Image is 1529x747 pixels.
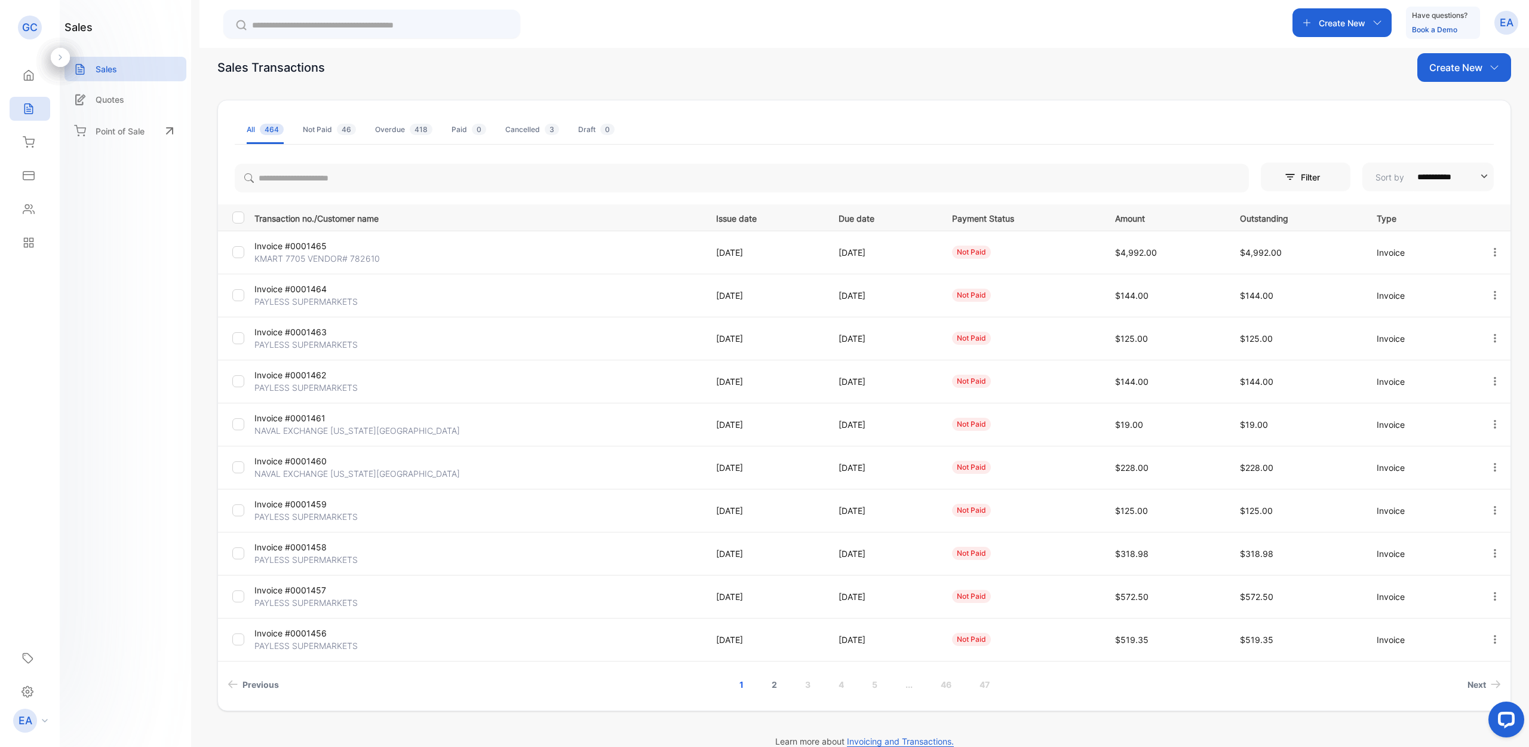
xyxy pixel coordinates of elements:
[452,124,486,135] div: Paid
[1319,17,1365,29] p: Create New
[1240,247,1282,258] span: $4,992.00
[242,678,279,691] span: Previous
[254,510,403,523] p: PAYLESS SUPERMARKETS
[952,418,991,431] div: not paid
[1115,376,1149,387] span: $144.00
[839,246,928,259] p: [DATE]
[757,673,791,696] a: Page 2
[254,210,701,225] p: Transaction no./Customer name
[1115,506,1148,516] span: $125.00
[254,369,403,381] p: Invoice #0001462
[410,124,432,135] span: 418
[254,240,403,252] p: Invoice #0001465
[96,63,117,75] p: Sales
[839,547,928,560] p: [DATE]
[716,332,814,345] p: [DATE]
[96,125,145,137] p: Point of Sale
[716,210,814,225] p: Issue date
[716,418,814,431] p: [DATE]
[839,210,928,225] p: Due date
[600,124,615,135] span: 0
[254,627,403,639] p: Invoice #0001456
[839,461,928,474] p: [DATE]
[578,124,615,135] div: Draft
[1377,210,1464,225] p: Type
[22,20,38,35] p: GC
[254,326,403,338] p: Invoice #0001463
[472,124,486,135] span: 0
[217,59,325,76] div: Sales Transactions
[19,713,32,728] p: EA
[247,124,284,135] div: All
[1240,506,1273,516] span: $125.00
[1115,247,1157,258] span: $4,992.00
[952,461,991,474] div: not paid
[716,547,814,560] p: [DATE]
[65,19,93,35] h1: sales
[952,504,991,517] div: not paid
[716,246,814,259] p: [DATE]
[952,246,991,259] div: not paid
[1240,635,1273,645] span: $519.35
[891,673,927,696] a: Jump forward
[952,633,991,646] div: not paid
[254,295,403,308] p: PAYLESS SUPERMARKETS
[545,124,559,135] span: 3
[65,87,186,112] a: Quotes
[254,596,403,609] p: PAYLESS SUPERMARKETS
[1500,15,1513,30] p: EA
[375,124,432,135] div: Overdue
[1467,678,1486,691] span: Next
[839,289,928,302] p: [DATE]
[1417,53,1511,82] button: Create New
[254,381,403,394] p: PAYLESS SUPERMARKETS
[303,124,356,135] div: Not Paid
[716,461,814,474] p: [DATE]
[839,332,928,345] p: [DATE]
[65,57,186,81] a: Sales
[824,673,858,696] a: Page 4
[1429,60,1482,75] p: Create New
[965,673,1004,696] a: Page 47
[254,252,403,265] p: KMART 7705 VENDOR# 782610
[1463,673,1506,696] a: Next page
[952,210,1091,225] p: Payment Status
[254,424,460,437] p: NAVAL EXCHANGE [US_STATE][GEOGRAPHIC_DATA]
[952,547,991,560] div: not paid
[254,467,460,480] p: NAVAL EXCHANGE [US_STATE][GEOGRAPHIC_DATA]
[952,332,991,345] div: not paid
[1292,8,1392,37] button: Create New
[218,673,1510,696] ul: Pagination
[1240,592,1273,602] span: $572.50
[858,673,892,696] a: Page 5
[223,673,284,696] a: Previous page
[839,633,928,646] p: [DATE]
[254,412,403,424] p: Invoice #0001461
[1377,418,1464,431] p: Invoice
[1377,547,1464,560] p: Invoice
[1115,333,1148,344] span: $125.00
[254,338,403,351] p: PAYLESS SUPERMARKETS
[839,590,928,603] p: [DATE]
[952,590,991,603] div: not paid
[1377,332,1464,345] p: Invoice
[337,124,356,135] span: 46
[1377,375,1464,388] p: Invoice
[1240,549,1273,559] span: $318.98
[952,375,991,388] div: not paid
[1376,171,1404,183] p: Sort by
[254,584,403,596] p: Invoice #0001457
[254,283,403,295] p: Invoice #0001464
[1362,163,1494,191] button: Sort by
[1115,549,1149,559] span: $318.98
[1377,246,1464,259] p: Invoice
[254,553,403,566] p: PAYLESS SUPERMARKETS
[952,289,991,302] div: not paid
[1240,376,1273,387] span: $144.00
[1115,290,1149,301] span: $144.00
[1115,420,1143,430] span: $19.00
[1494,8,1518,37] button: EA
[716,633,814,646] p: [DATE]
[1377,590,1464,603] p: Invoice
[505,124,559,135] div: Cancelled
